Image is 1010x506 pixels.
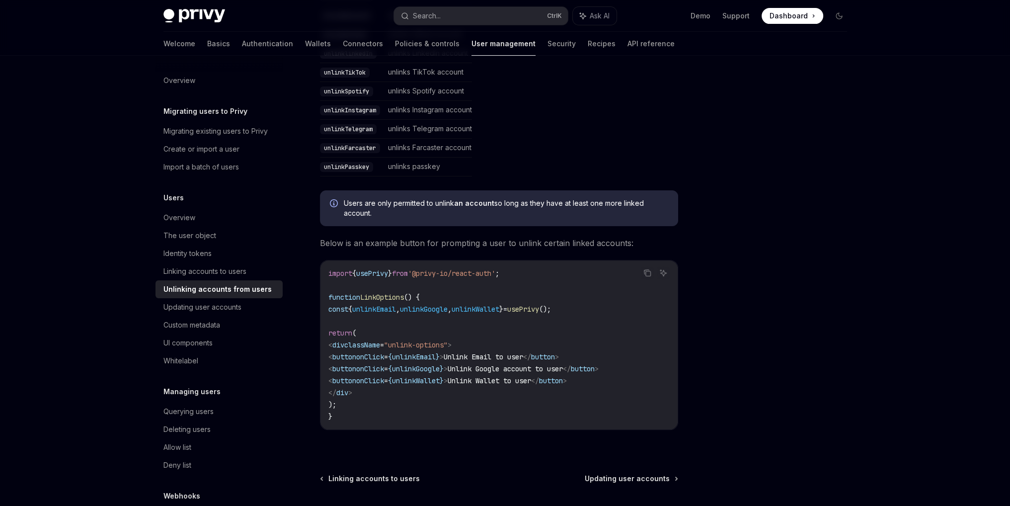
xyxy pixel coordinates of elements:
td: unlinks Telegram account [384,120,472,139]
span: , [396,305,400,314]
a: Updating user accounts [155,298,283,316]
span: unlinkGoogle [392,364,440,373]
div: Whitelabel [163,355,198,367]
span: } [388,269,392,278]
span: Ask AI [590,11,610,21]
span: () { [404,293,420,302]
span: > [444,376,448,385]
span: </ [328,388,336,397]
a: Create or import a user [155,140,283,158]
span: button [531,352,555,361]
span: div [332,340,344,349]
button: Ask AI [573,7,617,25]
div: The user object [163,230,216,242]
a: Import a batch of users [155,158,283,176]
span: </ [523,352,531,361]
a: Policies & controls [395,32,460,56]
div: Create or import a user [163,143,239,155]
span: } [328,412,332,421]
span: button [539,376,563,385]
span: < [328,376,332,385]
span: > [348,388,352,397]
h5: Migrating users to Privy [163,105,247,117]
div: Overview [163,212,195,224]
span: Updating user accounts [585,474,670,484]
a: User management [471,32,536,56]
span: LinkOptions [360,293,404,302]
span: function [328,293,360,302]
span: { [348,305,352,314]
td: unlinks TikTok account [384,63,472,82]
span: onClick [356,376,384,385]
span: unlinkGoogle [400,305,448,314]
a: Overview [155,209,283,227]
div: Allow list [163,441,191,453]
div: Identity tokens [163,248,212,259]
span: usePrivy [356,269,388,278]
div: Updating user accounts [163,301,241,313]
a: Whitelabel [155,352,283,370]
h5: Users [163,192,184,204]
a: The user object [155,227,283,245]
button: Ask AI [657,266,670,279]
span: < [328,364,332,373]
span: Unlink Wallet to user [448,376,531,385]
a: Migrating existing users to Privy [155,122,283,140]
span: button [332,352,356,361]
span: (); [539,305,551,314]
code: unlinkSpotify [320,86,373,96]
div: Deny list [163,459,191,471]
span: = [503,305,507,314]
a: Support [722,11,750,21]
span: Ctrl K [547,12,562,20]
span: "unlink-options" [384,340,448,349]
h5: Managing users [163,386,221,398]
span: > [595,364,599,373]
img: dark logo [163,9,225,23]
span: = [384,364,388,373]
span: unlinkWallet [452,305,499,314]
a: UI components [155,334,283,352]
span: ; [495,269,499,278]
button: Copy the contents from the code block [641,266,654,279]
td: unlinks passkey [384,158,472,176]
span: Users are only permitted to unlink so long as they have at least one more linked account. [344,198,668,218]
span: '@privy-io/react-auth' [408,269,495,278]
a: Demo [691,11,710,21]
span: Unlink Google account to user [448,364,563,373]
td: unlinks Instagram account [384,101,472,120]
div: Custom metadata [163,319,220,331]
div: UI components [163,337,213,349]
span: > [444,364,448,373]
span: button [332,364,356,373]
span: onClick [356,364,384,373]
span: > [440,352,444,361]
button: Search...CtrlK [394,7,568,25]
a: Dashboard [762,8,823,24]
span: button [571,364,595,373]
span: return [328,329,352,337]
span: } [440,376,444,385]
code: unlinkFarcaster [320,143,380,153]
span: } [436,352,440,361]
div: Import a batch of users [163,161,239,173]
a: Deleting users [155,421,283,438]
div: Unlinking accounts from users [163,283,272,295]
a: Unlinking accounts from users [155,280,283,298]
span: = [384,352,388,361]
a: Overview [155,72,283,89]
span: onClick [356,352,384,361]
a: Custom metadata [155,316,283,334]
a: Recipes [588,32,616,56]
span: > [555,352,559,361]
svg: Info [330,199,340,209]
span: usePrivy [507,305,539,314]
span: , [448,305,452,314]
code: unlinkPasskey [320,162,373,172]
a: Welcome [163,32,195,56]
span: div [336,388,348,397]
span: ( [352,329,356,337]
span: Dashboard [770,11,808,21]
span: </ [563,364,571,373]
span: > [563,376,567,385]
